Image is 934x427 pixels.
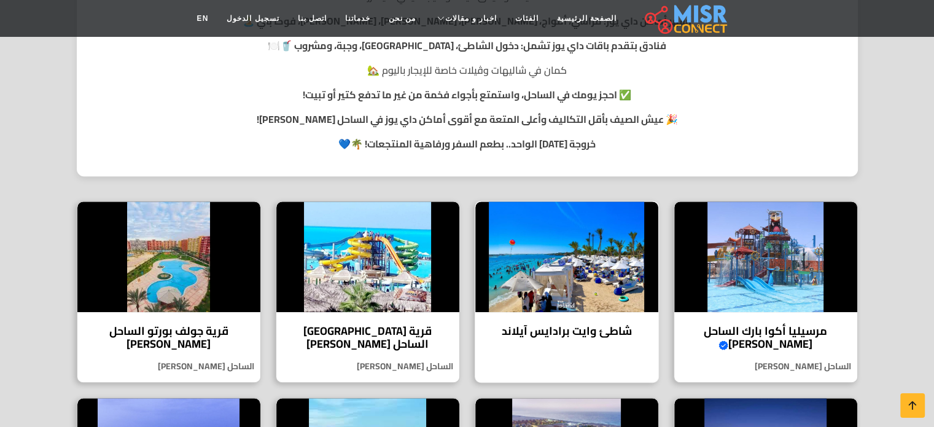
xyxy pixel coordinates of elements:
img: مرسيليا أكوا بارك الساحل الشمالي [674,202,857,312]
a: الصفحة الرئيسية [548,7,626,30]
img: قرية اللوتس الساحل الشمالي [276,202,459,312]
a: خدماتنا [336,7,379,30]
p: الساحل [PERSON_NAME] [276,360,459,373]
strong: فنادق بتقدم باقات داي يوز تشمل: دخول الشاطئ، [GEOGRAPHIC_DATA]، وجبة، ومشروب 🥤🍽️ [268,36,666,55]
strong: 🎉 عيش الصيف بأقل التكاليف وأعلى المتعة مع أقوى أماكن داي يوز في الساحل [PERSON_NAME]! [257,110,678,128]
a: تسجيل الدخول [217,7,288,30]
span: اخبار و مقالات [445,13,497,24]
img: main.misr_connect [645,3,727,34]
a: اتصل بنا [289,7,336,30]
a: قرية اللوتس الساحل الشمالي قرية [GEOGRAPHIC_DATA] الساحل [PERSON_NAME] الساحل [PERSON_NAME] [268,201,467,383]
h4: قرية [GEOGRAPHIC_DATA] الساحل [PERSON_NAME] [286,324,450,351]
p: كمان في شاليهات وڤيلات خاصة للإيجار باليوم 🏡 [92,63,843,77]
a: شاطئ وايت برادايس آيلاند شاطئ وايت برادايس آيلاند [467,201,666,383]
h4: مرسيليا أكوا بارك الساحل [PERSON_NAME] [683,324,848,351]
strong: ✅ احجز يومك في الساحل، واستمتع بأجواء فخمة من غير ما تدفع كتير أو تبيت! [303,85,631,104]
a: قرية جولف بورتو الساحل الشمالي قرية جولف بورتو الساحل [PERSON_NAME] الساحل [PERSON_NAME] [69,201,268,383]
p: الساحل [PERSON_NAME] [674,360,857,373]
a: الفئات [506,7,548,30]
a: اخبار و مقالات [425,7,506,30]
svg: Verified account [718,340,728,350]
a: من نحن [379,7,425,30]
a: EN [188,7,218,30]
a: مرسيليا أكوا بارك الساحل الشمالي مرسيليا أكوا بارك الساحل [PERSON_NAME] الساحل [PERSON_NAME] [666,201,865,383]
strong: خروجة [DATE] الواحد.. بطعم السفر ورفاهية المنتجعات! 🌴💙 [338,135,596,153]
img: قرية جولف بورتو الساحل الشمالي [77,202,260,312]
img: شاطئ وايت برادايس آيلاند [475,202,658,312]
h4: قرية جولف بورتو الساحل [PERSON_NAME] [87,324,251,351]
p: الساحل [PERSON_NAME] [77,360,260,373]
h4: شاطئ وايت برادايس آيلاند [485,324,649,338]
